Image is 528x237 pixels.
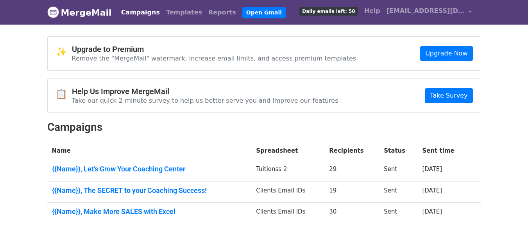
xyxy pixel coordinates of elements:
[52,186,247,195] a: {{Name}}, The SECRET to your Coaching Success!
[489,200,528,237] iframe: Chat Widget
[324,181,379,203] td: 19
[379,160,417,182] td: Sent
[422,187,442,194] a: [DATE]
[417,142,469,160] th: Sent time
[72,54,356,62] p: Remove the "MergeMail" watermark, increase email limits, and access premium templates
[47,121,481,134] h2: Campaigns
[361,3,383,19] a: Help
[55,46,72,58] span: ✨
[383,3,475,21] a: [EMAIL_ADDRESS][DOMAIN_NAME]
[47,6,59,18] img: MergeMail logo
[422,208,442,215] a: [DATE]
[324,203,379,224] td: 30
[47,142,252,160] th: Name
[324,142,379,160] th: Recipients
[379,203,417,224] td: Sent
[251,181,324,203] td: Clients Email IDs
[420,46,473,61] a: Upgrade Now
[72,87,338,96] h4: Help Us Improve MergeMail
[52,207,247,216] a: {{Name}}, Make More SALES with Excel
[118,5,163,20] a: Campaigns
[425,88,473,103] a: Take Survey
[205,5,239,20] a: Reports
[251,142,324,160] th: Spreadsheet
[422,166,442,173] a: [DATE]
[387,6,465,16] span: [EMAIL_ADDRESS][DOMAIN_NAME]
[251,160,324,182] td: Tuitionss 2
[47,4,112,21] a: MergeMail
[379,181,417,203] td: Sent
[55,89,72,100] span: 📋
[163,5,205,20] a: Templates
[72,96,338,105] p: Take our quick 2-minute survey to help us better serve you and improve our features
[52,165,247,173] a: {{Name}}, Let’s Grow Your Coaching Center
[242,7,286,18] a: Open Gmail
[72,45,356,54] h4: Upgrade to Premium
[299,7,358,16] span: Daily emails left: 50
[379,142,417,160] th: Status
[324,160,379,182] td: 29
[251,203,324,224] td: Clients Email IDs
[296,3,361,19] a: Daily emails left: 50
